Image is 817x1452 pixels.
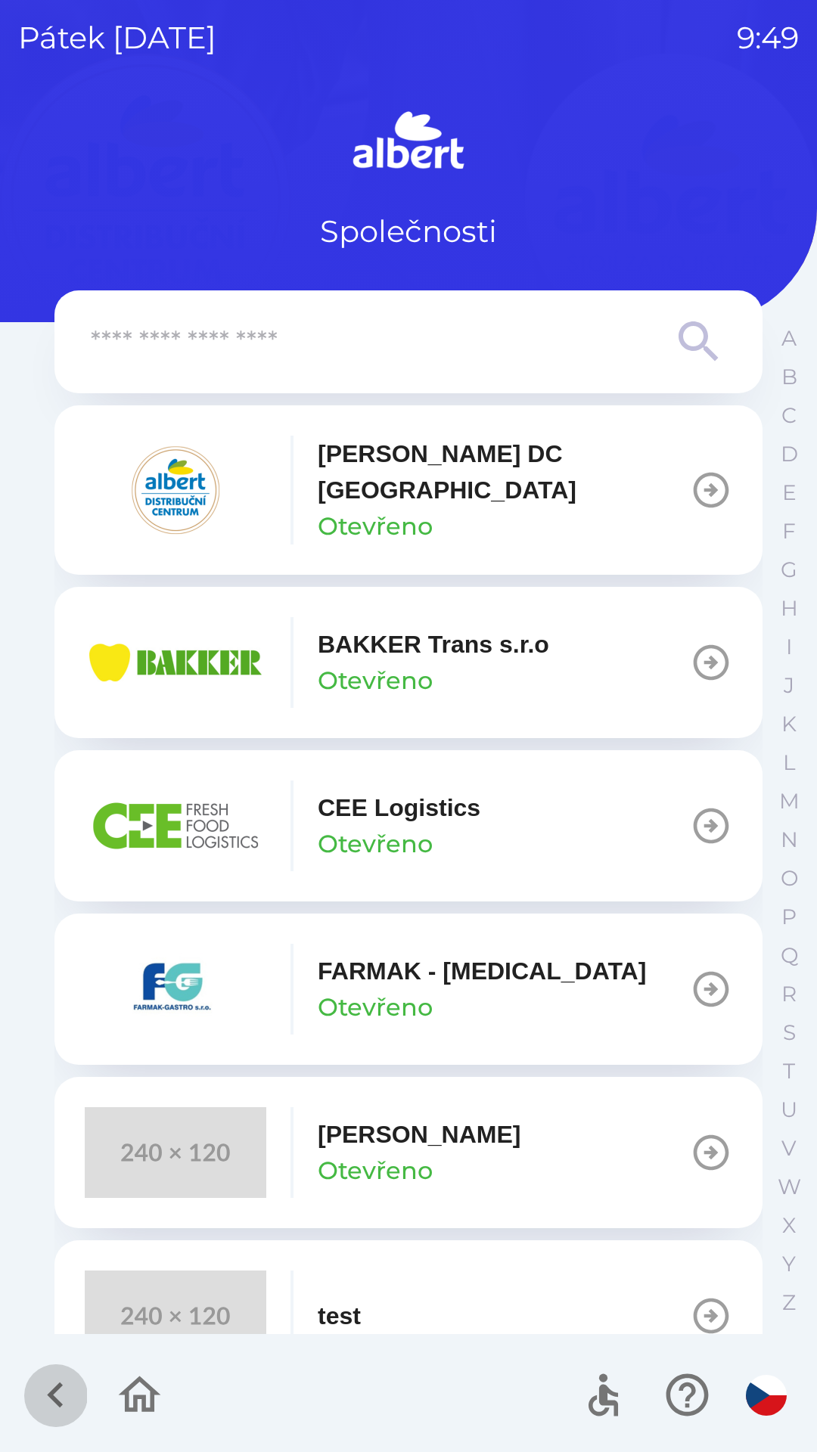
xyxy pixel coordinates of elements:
p: J [784,672,794,699]
p: X [782,1212,796,1239]
p: Otevřeno [318,508,433,544]
p: pátek [DATE] [18,15,216,60]
button: E [770,473,808,512]
p: Společnosti [320,209,497,254]
button: BAKKER Trans s.r.oOtevřeno [54,587,763,738]
button: W [770,1168,808,1206]
p: [PERSON_NAME] DC [GEOGRAPHIC_DATA] [318,436,690,508]
img: ba8847e2-07ef-438b-a6f1-28de549c3032.png [85,780,266,871]
p: Otevřeno [318,662,433,699]
p: H [781,595,798,622]
button: [PERSON_NAME] DC [GEOGRAPHIC_DATA]Otevřeno [54,405,763,575]
p: G [781,557,797,583]
p: A [781,325,797,352]
img: 240x120 [85,1107,266,1198]
p: F [782,518,796,544]
p: Otevřeno [318,826,433,862]
p: Y [782,1251,796,1277]
p: [PERSON_NAME] [318,1116,520,1153]
button: M [770,782,808,821]
p: FARMAK - [MEDICAL_DATA] [318,953,646,989]
button: [PERSON_NAME]Otevřeno [54,1077,763,1228]
p: BAKKER Trans s.r.o [318,626,549,662]
button: U [770,1091,808,1129]
button: R [770,975,808,1013]
p: M [779,788,800,814]
button: J [770,666,808,705]
p: L [783,749,795,776]
p: E [782,479,797,506]
img: eba99837-dbda-48f3-8a63-9647f5990611.png [85,617,266,708]
button: I [770,628,808,666]
button: P [770,898,808,936]
p: Otevřeno [318,1153,433,1189]
button: V [770,1129,808,1168]
p: N [781,827,798,853]
p: Q [781,942,798,969]
p: O [781,865,798,892]
p: C [781,402,797,429]
p: Z [782,1289,796,1316]
button: F [770,512,808,551]
p: K [781,711,797,737]
p: U [781,1097,797,1123]
button: L [770,743,808,782]
img: 092fc4fe-19c8-4166-ad20-d7efd4551fba.png [85,445,266,535]
button: FARMAK - [MEDICAL_DATA]Otevřeno [54,914,763,1065]
p: T [783,1058,795,1084]
p: B [781,364,797,390]
p: P [781,904,797,930]
button: test [54,1240,763,1391]
p: Otevřeno [318,989,433,1025]
img: Logo [54,106,763,178]
button: X [770,1206,808,1245]
img: 240x120 [85,1270,266,1361]
p: CEE Logistics [318,790,480,826]
img: 5ee10d7b-21a5-4c2b-ad2f-5ef9e4226557.png [85,944,266,1035]
p: 9:49 [737,15,799,60]
img: cs flag [746,1375,787,1416]
button: C [770,396,808,435]
p: R [781,981,797,1007]
p: S [783,1019,796,1046]
button: CEE LogisticsOtevřeno [54,750,763,901]
button: S [770,1013,808,1052]
button: N [770,821,808,859]
button: H [770,589,808,628]
button: D [770,435,808,473]
button: O [770,859,808,898]
button: Y [770,1245,808,1283]
button: K [770,705,808,743]
p: D [781,441,798,467]
button: T [770,1052,808,1091]
button: A [770,319,808,358]
button: Z [770,1283,808,1322]
button: G [770,551,808,589]
p: W [778,1174,801,1200]
button: B [770,358,808,396]
p: V [781,1135,797,1162]
p: I [786,634,792,660]
button: Q [770,936,808,975]
p: test [318,1298,361,1334]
